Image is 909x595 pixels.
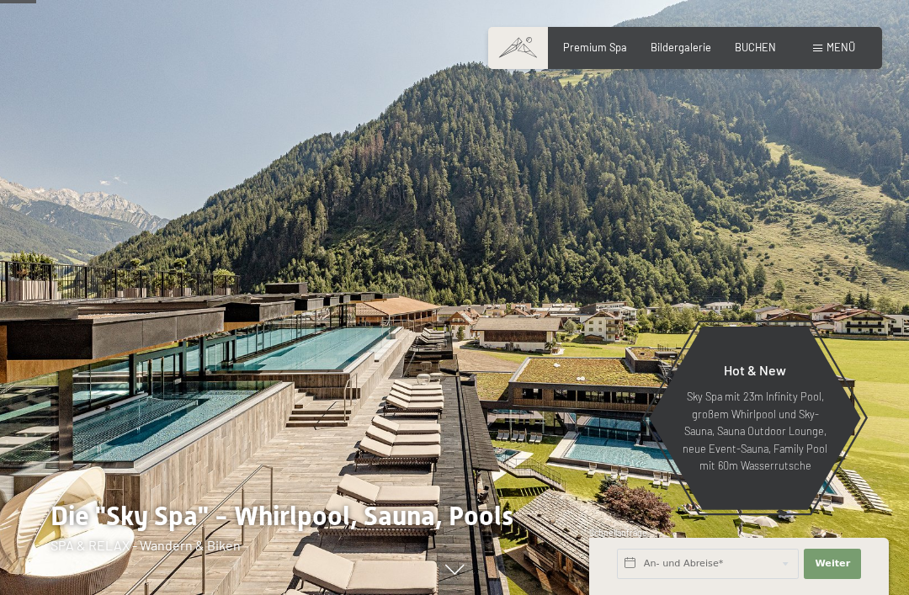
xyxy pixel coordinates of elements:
[827,40,855,54] span: Menü
[735,40,776,54] a: BUCHEN
[651,40,711,54] a: Bildergalerie
[682,388,828,474] p: Sky Spa mit 23m Infinity Pool, großem Whirlpool und Sky-Sauna, Sauna Outdoor Lounge, neue Event-S...
[804,549,861,579] button: Weiter
[815,557,850,571] span: Weiter
[724,362,786,378] span: Hot & New
[563,40,627,54] a: Premium Spa
[648,326,862,511] a: Hot & New Sky Spa mit 23m Infinity Pool, großem Whirlpool und Sky-Sauna, Sauna Outdoor Lounge, ne...
[589,528,647,538] span: Schnellanfrage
